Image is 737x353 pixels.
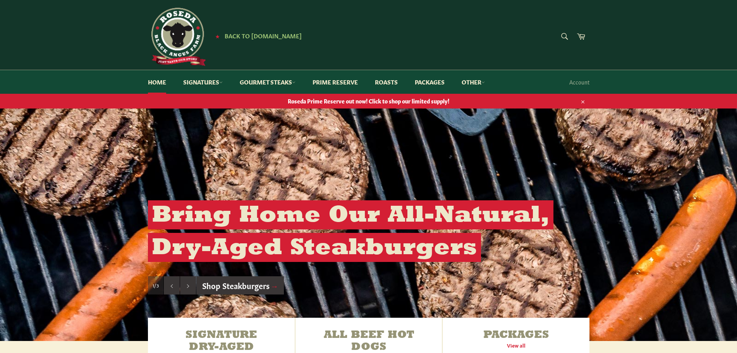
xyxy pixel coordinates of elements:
[153,282,159,289] span: 1/3
[225,31,302,40] span: Back to [DOMAIN_NAME]
[140,97,597,105] span: Roseda Prime Reserve out now! Click to shop our limited supply!
[164,276,180,295] button: Previous slide
[148,276,163,295] div: Slide 1, current
[148,8,206,66] img: Roseda Beef
[565,71,593,93] a: Account
[211,33,302,39] a: ★ Back to [DOMAIN_NAME]
[148,200,553,262] h2: Bring Home Our All-Natural, Dry-Aged Steakburgers
[140,93,597,108] a: Roseda Prime Reserve out now! Click to shop our limited supply!
[407,70,452,94] a: Packages
[367,70,405,94] a: Roasts
[215,33,220,39] span: ★
[140,70,174,94] a: Home
[175,70,230,94] a: Signatures
[305,70,366,94] a: Prime Reserve
[180,276,196,295] button: Next slide
[271,280,278,291] span: →
[196,276,284,295] a: Shop Steakburgers
[454,70,493,94] a: Other
[232,70,303,94] a: Gourmet Steaks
